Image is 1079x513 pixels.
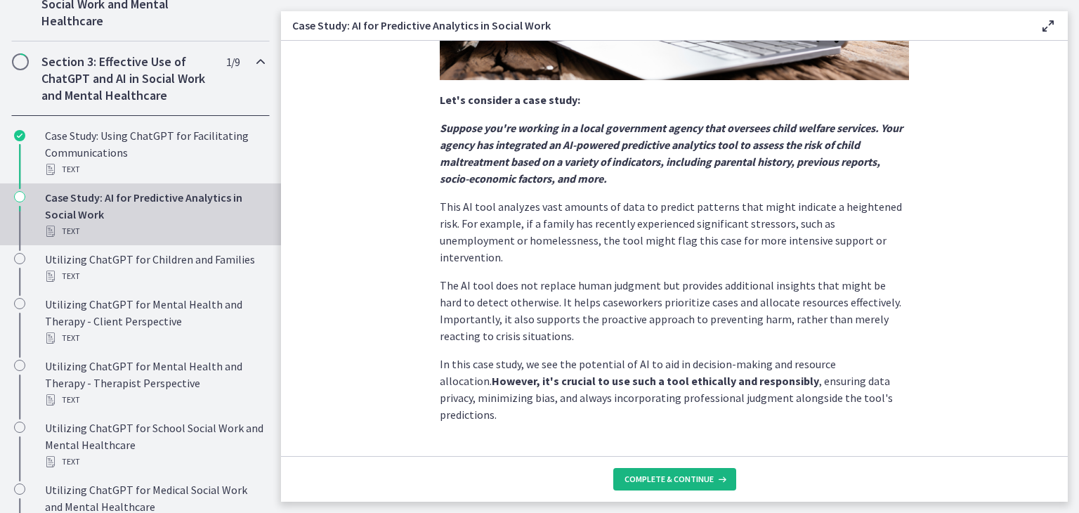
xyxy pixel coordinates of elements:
[41,53,213,104] h2: Section 3: Effective Use of ChatGPT and AI in Social Work and Mental Healthcare
[45,420,264,470] div: Utilizing ChatGPT for School Social Work and Mental Healthcare
[45,127,264,178] div: Case Study: Using ChatGPT for Facilitating Communications
[440,121,903,186] strong: Suppose you're working in a local government agency that oversees child welfare services. Your ag...
[45,453,264,470] div: Text
[45,251,264,285] div: Utilizing ChatGPT for Children and Families
[45,391,264,408] div: Text
[45,330,264,346] div: Text
[492,374,819,388] strong: However, it's crucial to use such a tool ethically and responsibly
[45,161,264,178] div: Text
[440,277,909,344] p: The AI tool does not replace human judgment but provides additional insights that might be hard t...
[624,474,714,485] span: Complete & continue
[45,268,264,285] div: Text
[45,223,264,240] div: Text
[45,358,264,408] div: Utilizing ChatGPT for Mental Health and Therapy - Therapist Perspective
[45,189,264,240] div: Case Study: AI for Predictive Analytics in Social Work
[440,198,909,266] p: This AI tool analyzes vast amounts of data to predict patterns that might indicate a heightened r...
[292,17,1017,34] h3: Case Study: AI for Predictive Analytics in Social Work
[226,53,240,70] span: 1 / 9
[45,296,264,346] div: Utilizing ChatGPT for Mental Health and Therapy - Client Perspective
[440,93,580,107] strong: Let's consider a case study:
[440,356,909,423] p: In this case study, we see the potential of AI to aid in decision-making and resource allocation....
[14,130,25,141] i: Completed
[613,468,736,491] button: Complete & continue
